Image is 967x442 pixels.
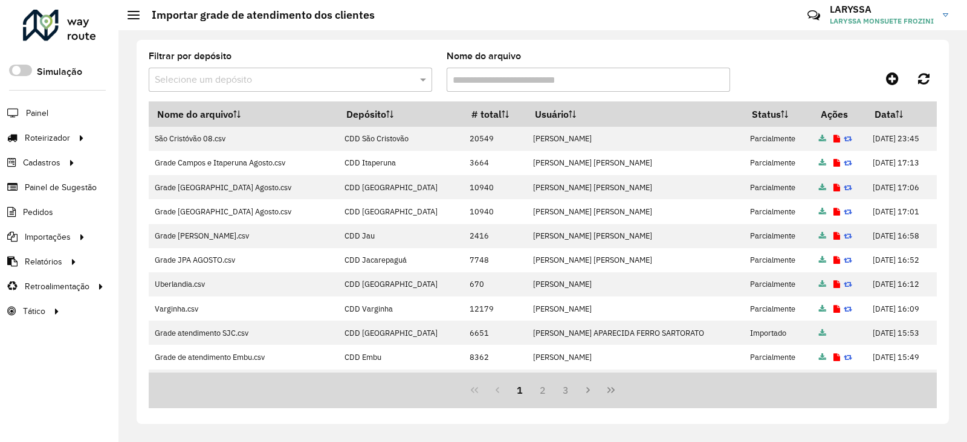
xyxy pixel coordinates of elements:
td: [PERSON_NAME] [PERSON_NAME] [527,248,744,272]
span: Retroalimentação [25,280,89,293]
a: Arquivo completo [819,158,826,168]
td: Parcialmente [744,345,812,369]
td: [PERSON_NAME] [527,127,744,151]
td: Parcialmente [744,224,812,248]
a: Exibir log de erros [833,207,840,217]
td: [DATE] 15:49 [867,345,937,369]
a: Reimportar [844,231,852,241]
span: Pedidos [23,206,53,219]
td: 12179 [463,296,527,321]
td: Grade de atendimento Embu.csv [149,345,338,369]
a: Reimportar [844,133,852,144]
button: Next Page [577,379,600,402]
h3: LARYSSA [830,4,934,15]
td: CDD [GEOGRAPHIC_DATA] [338,272,464,296]
a: Exibir log de erros [833,304,840,314]
th: Nome do arquivo [149,101,338,127]
a: Arquivo completo [819,279,826,289]
a: Reimportar [844,352,852,362]
td: Grade JPA AGOSTO.csv [149,248,338,272]
td: Grade [GEOGRAPHIC_DATA] Agosto.csv [149,199,338,223]
td: CDD [GEOGRAPHIC_DATA] [338,321,464,345]
th: Status [744,101,812,127]
td: [DATE] 16:58 [867,224,937,248]
td: [DATE] 15:53 [867,321,937,345]
a: Reimportar [844,255,852,265]
td: Varginha.csv [149,296,338,321]
a: Exibir log de erros [833,231,840,241]
a: Arquivo completo [819,255,826,265]
button: 2 [531,379,554,402]
td: Parcialmente [744,127,812,151]
td: CDD Jacarepaguá [338,248,464,272]
a: Reimportar [844,279,852,289]
th: Usuário [527,101,744,127]
td: [PERSON_NAME] [527,370,744,394]
a: Arquivo completo [819,207,826,217]
a: Reimportar [844,182,852,193]
td: [PERSON_NAME] [527,272,744,296]
td: CDD [GEOGRAPHIC_DATA] [338,175,464,199]
a: Exibir log de erros [833,352,840,362]
td: [DATE] 17:01 [867,199,937,223]
span: Tático [23,305,45,318]
a: Contato Rápido [801,2,827,28]
td: Parcialmente [744,248,812,272]
td: 7748 [463,248,527,272]
td: 8362 [463,345,527,369]
a: Arquivo completo [819,231,826,241]
a: Exibir log de erros [833,133,840,144]
a: Exibir log de erros [833,279,840,289]
label: Simulação [37,65,82,79]
td: [DATE] 16:12 [867,272,937,296]
td: Parcialmente [744,370,812,394]
th: Depósito [338,101,464,127]
th: Data [867,101,937,127]
span: Importações [25,231,71,243]
button: 1 [508,379,531,402]
a: Arquivo completo [819,328,826,338]
td: Parcialmente [744,175,812,199]
td: Parcialmente [744,296,812,321]
th: Ações [812,101,867,127]
td: [PERSON_NAME] [PERSON_NAME] [527,175,744,199]
label: Filtrar por depósito [149,49,231,63]
td: 10940 [463,199,527,223]
label: Nome do arquivo [447,49,521,63]
td: Parcialmente [744,272,812,296]
td: 273 [463,370,527,394]
td: DataPinhais.csv [149,370,338,394]
td: CDD [GEOGRAPHIC_DATA] [338,199,464,223]
td: São Cristóvão 08.csv [149,127,338,151]
a: Arquivo completo [819,352,826,362]
td: [DATE] 16:09 [867,296,937,321]
td: Parcialmente [744,151,812,175]
td: CDD Embu [338,345,464,369]
button: Last Page [600,379,623,402]
td: 10940 [463,175,527,199]
td: [PERSON_NAME] [527,345,744,369]
td: CDD SJ Pinhais [338,370,464,394]
a: Arquivo completo [819,133,826,144]
td: CDD Jau [338,224,464,248]
td: Grade Campos e Itaperuna Agosto.csv [149,151,338,175]
td: 2416 [463,224,527,248]
td: [PERSON_NAME] [527,296,744,321]
a: Reimportar [844,207,852,217]
span: Cadastros [23,156,60,169]
td: 20549 [463,127,527,151]
td: [PERSON_NAME] APARECIDA FERRO SARTORATO [527,321,744,345]
td: Uberlandia.csv [149,272,338,296]
td: [DATE] 23:45 [867,127,937,151]
td: CDD Itaperuna [338,151,464,175]
td: CDD Varginha [338,296,464,321]
td: Grade atendimento SJC.csv [149,321,338,345]
h2: Importar grade de atendimento dos clientes [140,8,375,22]
span: Relatórios [25,255,62,268]
span: Painel [26,107,48,120]
td: [PERSON_NAME] [PERSON_NAME] [527,151,744,175]
td: [DATE] 17:06 [867,175,937,199]
td: Importado [744,321,812,345]
span: LARYSSA MONSUETE FROZINI [830,16,934,27]
td: [DATE] 17:13 [867,151,937,175]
